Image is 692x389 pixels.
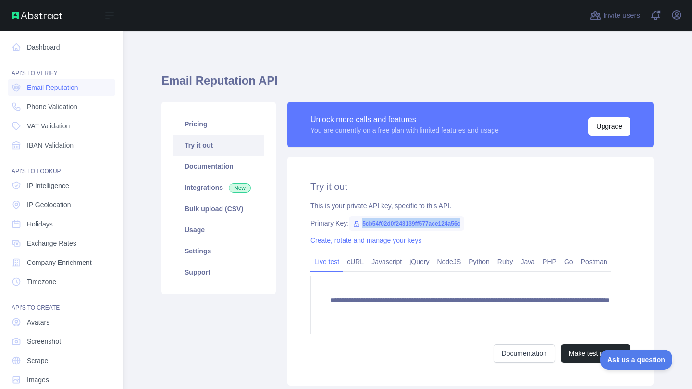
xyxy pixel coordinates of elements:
a: Bulk upload (CSV) [173,198,264,219]
a: Documentation [173,156,264,177]
a: Try it out [173,135,264,156]
span: 5cb54f02d0f243139ff577ace124a56c [349,216,464,231]
button: Make test request [561,344,630,363]
a: Images [8,371,115,389]
a: Usage [173,219,264,240]
a: Integrations New [173,177,264,198]
div: You are currently on a free plan with limited features and usage [310,125,499,135]
a: Ruby [494,254,517,269]
a: Go [560,254,577,269]
a: Settings [173,240,264,262]
span: Timezone [27,277,56,287]
button: Upgrade [588,117,630,136]
span: Exchange Rates [27,238,76,248]
a: IP Intelligence [8,177,115,194]
span: VAT Validation [27,121,70,131]
a: Live test [310,254,343,269]
span: Company Enrichment [27,258,92,267]
a: PHP [539,254,560,269]
a: Dashboard [8,38,115,56]
a: Company Enrichment [8,254,115,271]
div: API'S TO CREATE [8,292,115,312]
a: Java [517,254,539,269]
span: Avatars [27,317,49,327]
iframe: Toggle Customer Support [600,350,673,370]
a: Timezone [8,273,115,290]
a: Email Reputation [8,79,115,96]
a: cURL [343,254,368,269]
span: IBAN Validation [27,140,74,150]
a: Scrape [8,352,115,369]
a: NodeJS [433,254,465,269]
span: Invite users [603,10,640,21]
a: Python [465,254,494,269]
div: This is your private API key, specific to this API. [310,201,630,211]
span: IP Geolocation [27,200,71,210]
span: Email Reputation [27,83,78,92]
a: VAT Validation [8,117,115,135]
a: Documentation [494,344,555,363]
button: Invite users [588,8,642,23]
h2: Try it out [310,180,630,193]
a: Support [173,262,264,283]
a: Holidays [8,215,115,233]
span: Holidays [27,219,53,229]
a: Avatars [8,314,115,331]
h1: Email Reputation API [161,73,654,96]
a: IP Geolocation [8,196,115,213]
div: Primary Key: [310,218,630,228]
span: Scrape [27,356,48,365]
a: Postman [577,254,611,269]
a: jQuery [406,254,433,269]
div: API'S TO VERIFY [8,58,115,77]
a: IBAN Validation [8,137,115,154]
span: IP Intelligence [27,181,69,190]
a: Phone Validation [8,98,115,115]
span: Phone Validation [27,102,77,112]
div: Unlock more calls and features [310,114,499,125]
a: Javascript [368,254,406,269]
span: New [229,183,251,193]
a: Screenshot [8,333,115,350]
span: Images [27,375,49,385]
img: Abstract API [12,12,62,19]
a: Exchange Rates [8,235,115,252]
a: Create, rotate and manage your keys [310,237,421,244]
a: Pricing [173,113,264,135]
div: API'S TO LOOKUP [8,156,115,175]
span: Screenshot [27,337,61,346]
